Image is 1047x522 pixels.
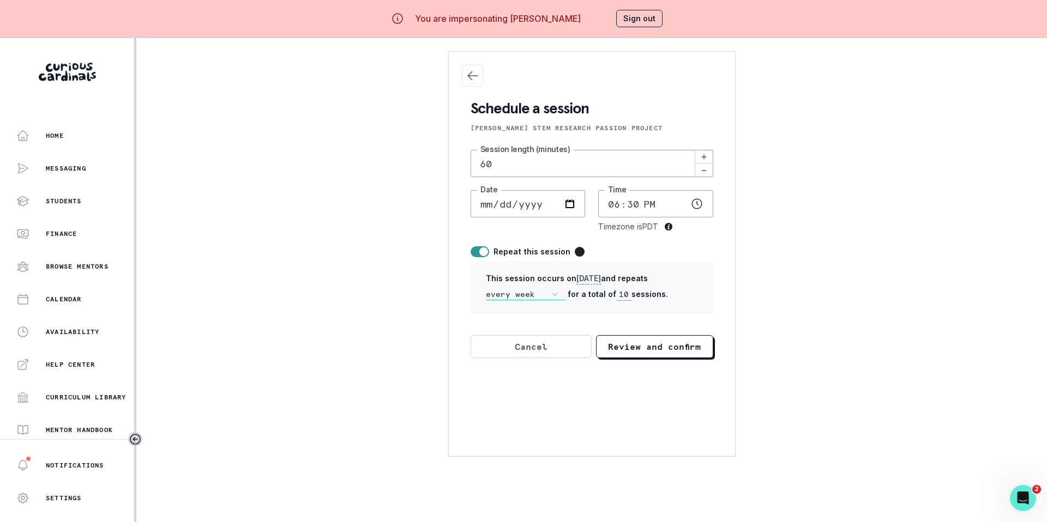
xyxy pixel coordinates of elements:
div: Timezone is PDT [598,222,713,231]
span: [DATE] [576,274,601,284]
button: Cancel [471,335,592,358]
iframe: Intercom live chat [1010,485,1036,511]
div: Tooltip anchor [575,247,585,257]
p: Calendar [46,295,82,304]
div: This session occurs on and repeats [486,272,698,284]
p: Notifications [46,461,104,470]
div: Tooltip anchor [664,222,673,232]
p: Finance [46,229,77,238]
p: Mentor Handbook [46,426,113,434]
button: Close Scheduling [462,65,484,87]
p: [PERSON_NAME] STEM Research Passion Project [471,124,713,132]
div: for a total of sessions. [486,288,698,301]
button: Review and confirm [596,335,713,358]
p: Messaging [46,164,86,173]
button: Sign out [616,10,663,27]
p: Settings [46,494,82,502]
p: Curriculum Library [46,393,127,402]
button: Toggle sidebar [128,432,142,446]
p: Availability [46,327,99,336]
p: You are impersonating [PERSON_NAME] [415,12,581,25]
p: Students [46,197,82,205]
p: Browse Mentors [46,262,109,271]
h2: Schedule a session [471,100,713,117]
span: 2 [1032,485,1041,494]
label: Repeat this session [494,246,570,257]
p: Home [46,131,64,140]
img: Curious Cardinals Logo [39,63,96,81]
p: Help Center [46,360,95,369]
